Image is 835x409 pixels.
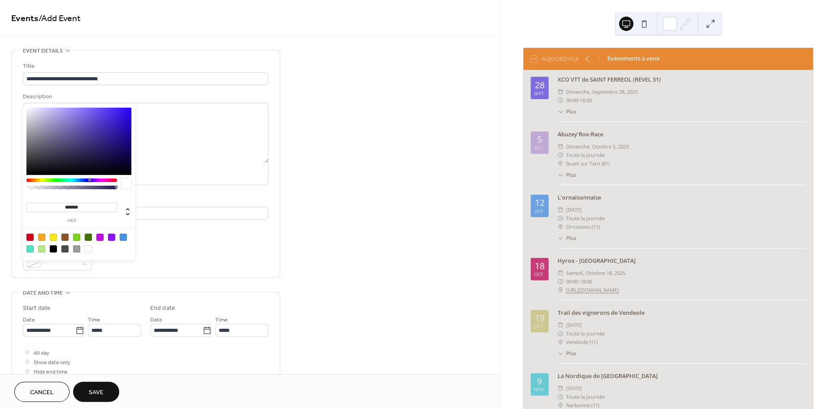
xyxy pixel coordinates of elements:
button: ​Plus [558,171,576,179]
div: Start date [23,304,51,313]
span: Toute la journée [566,151,605,159]
div: L'ornaisonnaise [558,193,806,202]
div: ​ [558,108,563,116]
div: #4A90E2 [120,234,127,241]
div: #4A4A4A [61,245,69,252]
button: ​Plus [558,350,576,357]
span: Plus [566,235,576,242]
div: ​ [558,171,563,179]
div: sept. [534,91,545,96]
div: Hyrox - [GEOGRAPHIC_DATA] [558,257,806,265]
div: #9B9B9B [73,245,80,252]
span: Buzet sur Tarn (81) [566,159,610,168]
div: #7ED321 [73,234,80,241]
div: #FFFFFF [85,245,92,252]
span: Ornaisons (11) [566,222,600,231]
div: 5 [537,135,542,144]
div: #D0021B [26,234,34,241]
span: All day [34,348,49,358]
div: ​ [558,159,563,168]
span: Plus [566,171,576,179]
label: hex [26,218,117,223]
span: [DATE] [566,205,582,214]
span: dimanche, septembre 28, 2025 [566,87,638,96]
button: Save [73,382,119,402]
div: La Nordique de [GEOGRAPHIC_DATA] [558,372,806,380]
div: ​ [558,384,563,392]
div: ​ [558,214,563,222]
div: #417505 [85,234,92,241]
span: 09:00 [566,96,578,104]
span: dimanche, octobre 5, 2025 [566,142,629,151]
span: Plus [566,350,576,357]
div: Événements à venir [607,54,660,63]
span: Toute la journée [566,392,605,401]
div: #B8E986 [38,245,45,252]
button: ​Plus [558,235,576,242]
div: ​ [558,87,563,96]
span: Date [23,315,35,325]
div: ​ [558,222,563,231]
div: ​ [558,235,563,242]
div: ​ [558,96,563,104]
div: Title [23,61,267,71]
span: Date and time [23,288,63,298]
span: - [578,96,580,104]
span: 19:00 [580,277,592,286]
div: Description [23,92,267,101]
div: 12 [535,198,545,207]
span: Show date only [34,358,70,367]
div: ​ [558,151,563,159]
a: [URL][DOMAIN_NAME] [566,286,619,294]
div: oct. [534,146,545,150]
div: XCO VTT de SAINT FERREOL (REVEL 31) [558,75,806,84]
div: #8B572A [61,234,69,241]
div: Trail des vignerons de Vendeole [558,309,806,317]
span: Event details [23,46,63,56]
button: Cancel [14,382,69,402]
span: [DATE] [566,321,582,329]
div: 19 [535,313,545,322]
div: ​ [558,329,563,338]
span: Time [88,315,100,325]
div: End date [150,304,175,313]
div: #F5A623 [38,234,45,241]
span: Vendeole (11) [566,338,597,346]
div: #BD10E0 [96,234,104,241]
div: ​ [558,392,563,401]
button: ​Plus [558,108,576,116]
div: ​ [558,277,563,286]
span: Hide end time [34,367,68,377]
div: oct. [534,272,545,276]
span: Toute la journée [566,329,605,338]
div: 28 [535,81,545,90]
div: #F8E71C [50,234,57,241]
div: Location [23,196,267,205]
div: ​ [558,286,563,294]
div: Abuzey'Rox-Race [558,130,806,139]
span: Toute la journée [566,214,605,222]
span: - [578,277,580,286]
div: 18 [535,261,545,270]
div: ​ [558,142,563,151]
div: #50E3C2 [26,245,34,252]
div: ​ [558,321,563,329]
span: [DATE] [566,384,582,392]
div: ​ [558,350,563,357]
span: Plus [566,108,576,116]
div: oct. [534,324,545,328]
span: Time [215,315,228,325]
div: oct. [534,209,545,213]
span: 09:00 [566,277,578,286]
span: Save [89,388,104,397]
span: / Add Event [39,10,81,27]
div: nov. [534,387,545,392]
div: ​ [558,205,563,214]
div: 9 [537,377,542,386]
div: #9013FE [108,234,115,241]
span: Cancel [30,388,54,397]
span: 16:00 [580,96,592,104]
div: #000000 [50,245,57,252]
div: ​ [558,338,563,346]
